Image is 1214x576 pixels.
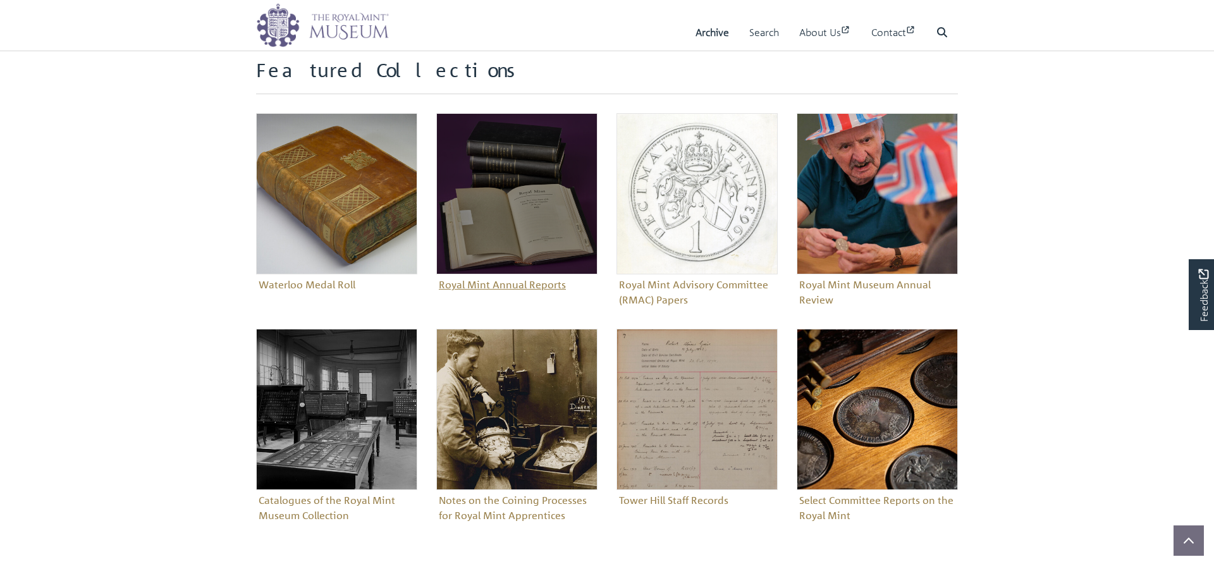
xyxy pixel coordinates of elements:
[616,329,778,490] img: Tower Hill Staff Records
[247,113,427,329] div: Sub-collection
[256,113,417,295] a: Waterloo Medal RollWaterloo Medal Roll
[797,113,958,310] a: Royal Mint Museum Annual ReviewRoyal Mint Museum Annual Review
[799,15,851,51] a: About Us
[749,15,779,51] a: Search
[256,113,417,274] img: Waterloo Medal Roll
[1196,269,1211,321] span: Feedback
[616,113,778,274] img: Royal Mint Advisory Committee (RMAC) Papers
[797,113,958,274] img: Royal Mint Museum Annual Review
[256,329,417,490] img: Catalogues of the Royal Mint Museum Collection
[436,113,598,274] img: Royal Mint Annual Reports
[256,59,958,544] section: Sub-collections
[607,329,787,544] div: Sub-collection
[616,113,778,310] a: Royal Mint Advisory Committee (RMAC) PapersRoyal Mint Advisory Committee (RMAC) Papers
[616,329,778,510] a: Tower Hill Staff RecordsTower Hill Staff Records
[797,329,958,490] img: Select Committee Reports on the Royal Mint
[256,3,389,47] img: logo_wide.png
[256,329,417,525] a: Catalogues of the Royal Mint Museum CollectionCatalogues of the Royal Mint Museum Collection
[436,329,598,490] img: Notes on the Coining Processes for Royal Mint Apprentices
[696,15,729,51] a: Archive
[607,113,787,329] div: Sub-collection
[787,329,967,544] div: Sub-collection
[871,15,916,51] a: Contact
[787,113,967,329] div: Sub-collection
[1174,525,1204,556] button: Scroll to top
[436,329,598,525] a: Notes on the Coining Processes for Royal Mint ApprenticesNotes on the Coining Processes for Royal...
[427,113,607,329] div: Sub-collection
[1189,259,1214,330] a: Would you like to provide feedback?
[436,113,598,295] a: Royal Mint Annual ReportsRoyal Mint Annual Reports
[427,329,607,544] div: Sub-collection
[797,329,958,525] a: Select Committee Reports on the Royal MintSelect Committee Reports on the Royal Mint
[247,329,427,544] div: Sub-collection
